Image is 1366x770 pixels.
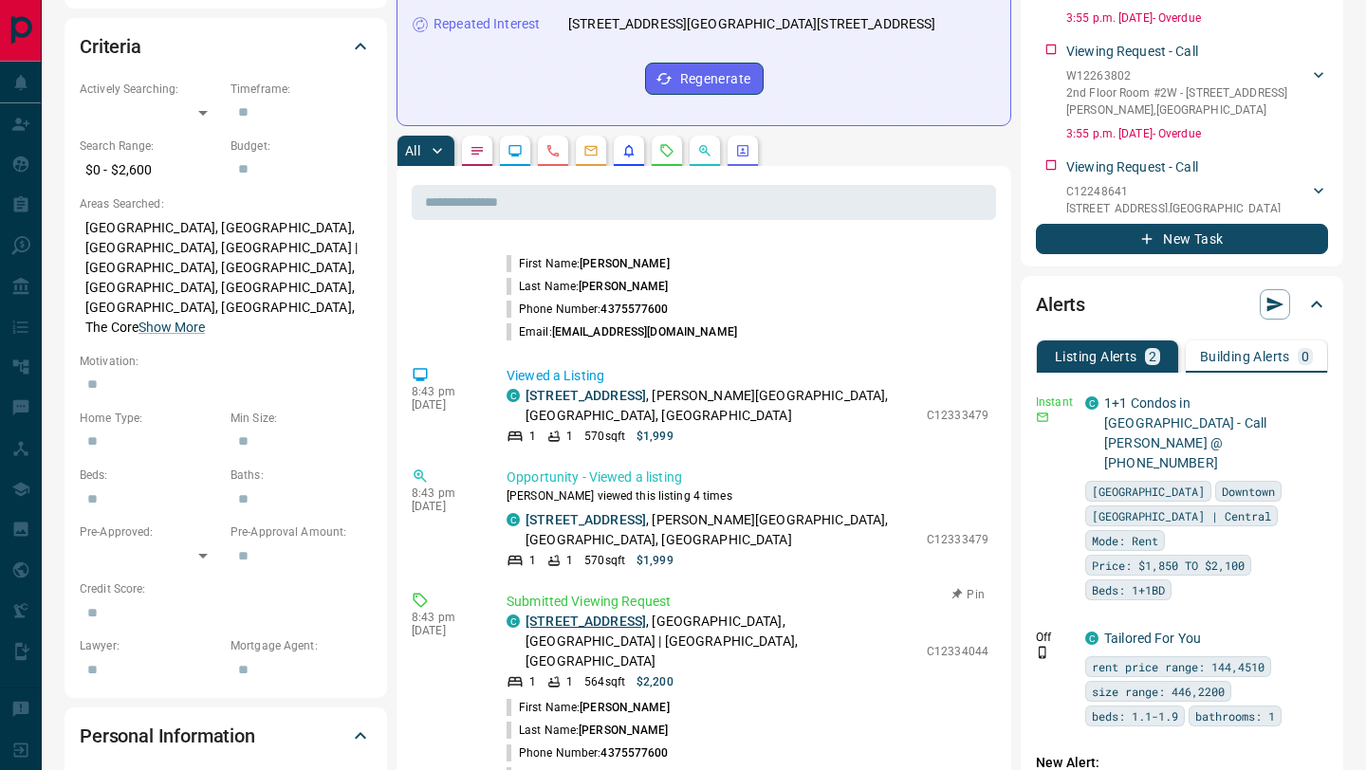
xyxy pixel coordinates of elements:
span: [PERSON_NAME] [580,257,669,270]
button: New Task [1036,224,1328,254]
p: C12334044 [927,643,988,660]
a: [STREET_ADDRESS] [526,614,646,629]
p: Viewing Request - Call [1066,42,1198,62]
p: Actively Searching: [80,81,221,98]
div: condos.ca [1085,396,1098,410]
svg: Notes [470,143,485,158]
p: Listing Alerts [1055,350,1137,363]
p: Credit Score: [80,580,372,597]
a: Tailored For You [1104,631,1201,646]
p: 3:55 p.m. [DATE] - Overdue [1066,125,1328,142]
svg: Push Notification Only [1036,646,1049,659]
p: W12263802 [1066,67,1309,84]
p: Search Range: [80,137,221,155]
svg: Lead Browsing Activity [508,143,523,158]
span: beds: 1.1-1.9 [1092,706,1178,725]
span: [GEOGRAPHIC_DATA] [1092,482,1205,501]
div: condos.ca [507,614,520,628]
p: All [405,144,420,157]
div: W122638022nd Floor Room #2W - [STREET_ADDRESS][PERSON_NAME],[GEOGRAPHIC_DATA] [1066,64,1328,122]
p: Beds: [80,467,221,484]
p: Pre-Approved: [80,523,221,541]
div: Criteria [80,24,372,69]
p: [DATE] [412,398,478,412]
p: Phone Number: [507,301,669,318]
span: [PERSON_NAME] [579,724,668,737]
svg: Calls [545,143,561,158]
span: Downtown [1222,482,1275,501]
p: [GEOGRAPHIC_DATA], [GEOGRAPHIC_DATA], [GEOGRAPHIC_DATA], [GEOGRAPHIC_DATA] | [GEOGRAPHIC_DATA], [... [80,212,372,343]
svg: Agent Actions [735,143,750,158]
span: [PERSON_NAME] [579,280,668,293]
p: 570 sqft [584,552,625,569]
p: Timeframe: [231,81,372,98]
h2: Alerts [1036,289,1085,320]
p: , [GEOGRAPHIC_DATA], [GEOGRAPHIC_DATA] | [GEOGRAPHIC_DATA], [GEOGRAPHIC_DATA] [526,612,917,671]
p: 8:43 pm [412,385,478,398]
p: Motivation: [80,353,372,370]
p: 8:43 pm [412,611,478,624]
a: [STREET_ADDRESS] [526,388,646,403]
p: Email: [507,323,737,340]
p: Mortgage Agent: [231,637,372,654]
div: Personal Information [80,713,372,759]
p: [DATE] [412,500,478,513]
p: Last Name: [507,278,669,295]
div: condos.ca [1085,632,1098,645]
p: Repeated Interest [434,14,540,34]
p: 1 [566,428,573,445]
p: C12248641 [1066,183,1281,200]
p: Baths: [231,467,372,484]
span: Mode: Rent [1092,531,1158,550]
span: 4375577600 [600,746,668,760]
a: [STREET_ADDRESS] [526,512,646,527]
p: Min Size: [231,410,372,427]
p: Opportunity - Viewed a listing [507,467,988,487]
svg: Email [1036,411,1049,424]
svg: Requests [659,143,674,158]
p: Lawyer: [80,637,221,654]
p: 2nd Floor Room #2W - [STREET_ADDRESS][PERSON_NAME] , [GEOGRAPHIC_DATA] [1066,84,1309,119]
p: [STREET_ADDRESS][GEOGRAPHIC_DATA][STREET_ADDRESS] [568,14,935,34]
div: condos.ca [507,389,520,402]
span: Beds: 1+1BD [1092,580,1165,599]
p: Viewing Request - Call [1066,157,1198,177]
p: [DATE] [412,624,478,637]
p: 0 [1301,350,1309,363]
p: $2,200 [637,673,674,690]
svg: Emails [583,143,599,158]
p: Phone Number: [507,744,669,761]
p: Building Alerts [1200,350,1290,363]
p: $1,999 [637,552,674,569]
h2: Criteria [80,31,141,62]
p: Areas Searched: [80,195,372,212]
span: bathrooms: 1 [1195,706,1275,725]
p: 564 sqft [584,673,625,690]
p: Budget: [231,137,372,155]
p: 1 [529,428,536,445]
span: 4375577600 [600,302,668,316]
p: 8:43 pm [412,486,478,500]
span: rent price range: 144,4510 [1092,657,1264,676]
div: C12248641[STREET_ADDRESS],[GEOGRAPHIC_DATA] [1066,179,1328,221]
p: 2 [1149,350,1156,363]
p: 1 [566,673,573,690]
p: Home Type: [80,410,221,427]
span: Price: $1,850 TO $2,100 [1092,556,1245,575]
p: 1 [529,673,536,690]
p: 3:55 p.m. [DATE] - Overdue [1066,9,1328,27]
p: Viewed a Listing [507,366,988,386]
p: C12333479 [927,407,988,424]
p: , [PERSON_NAME][GEOGRAPHIC_DATA], [GEOGRAPHIC_DATA], [GEOGRAPHIC_DATA] [526,386,917,426]
p: Last Name: [507,722,669,739]
p: Instant [1036,394,1074,411]
p: 1 [566,552,573,569]
p: [PERSON_NAME] viewed this listing 4 times [507,487,988,504]
button: Pin [941,586,996,603]
svg: Opportunities [697,143,712,158]
a: 1+1 Condos in [GEOGRAPHIC_DATA] - Call [PERSON_NAME] @ [PHONE_NUMBER] [1104,395,1266,470]
p: Pre-Approval Amount: [231,523,372,541]
p: 1 [529,552,536,569]
p: Off [1036,629,1074,646]
div: Alerts [1036,282,1328,327]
